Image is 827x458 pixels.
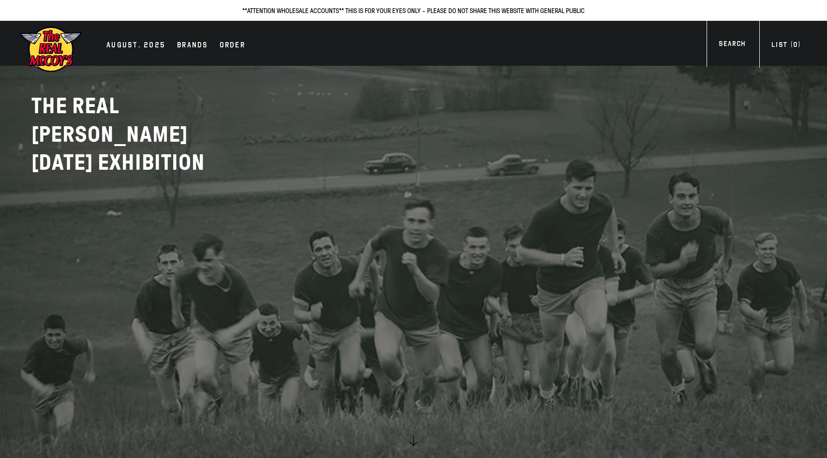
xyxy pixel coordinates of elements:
[177,39,208,53] div: Brands
[10,5,817,16] p: **ATTENTION WHOLESALE ACCOUNTS** THIS IS FOR YOUR EYES ONLY - PLEASE DO NOT SHARE THIS WEBSITE WI...
[707,39,757,52] a: Search
[106,39,165,53] div: AUGUST. 2025
[719,39,745,52] div: Search
[771,40,800,53] div: List ( )
[31,148,273,177] p: [DATE] EXHIBITION
[102,39,170,53] a: AUGUST. 2025
[31,92,273,177] h2: THE REAL [PERSON_NAME]
[215,39,250,53] a: Order
[19,26,82,73] img: mccoys-exhibition
[220,39,245,53] div: Order
[759,40,812,53] a: List (0)
[793,41,797,49] span: 0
